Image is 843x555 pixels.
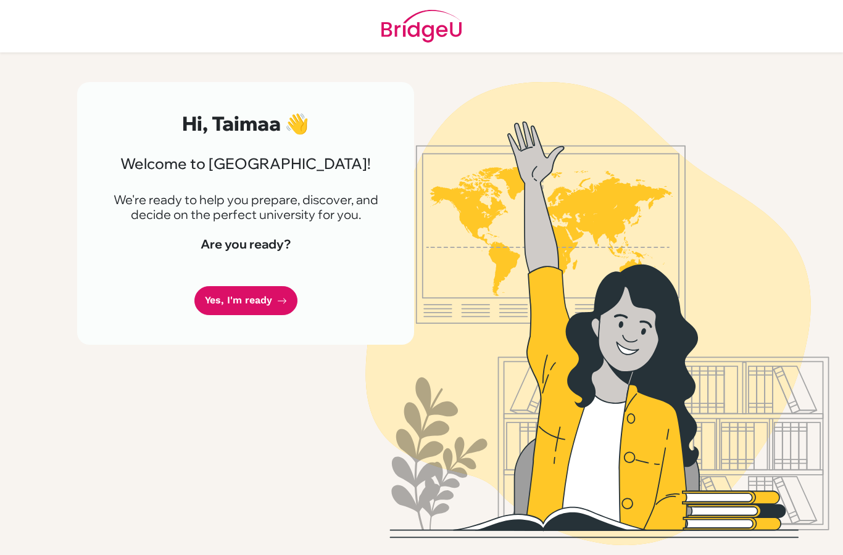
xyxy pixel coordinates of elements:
h2: Hi, Taimaa 👋 [107,112,384,135]
h4: Are you ready? [107,237,384,252]
p: We're ready to help you prepare, discover, and decide on the perfect university for you. [107,192,384,222]
a: Yes, I'm ready [194,286,297,315]
h3: Welcome to [GEOGRAPHIC_DATA]! [107,155,384,173]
